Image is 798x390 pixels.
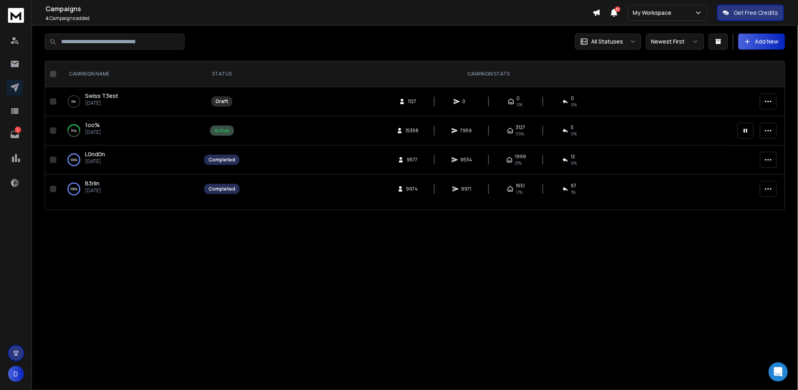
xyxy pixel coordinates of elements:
span: 1999 [515,153,526,160]
span: 5 [571,124,574,131]
span: 0 % [571,131,577,137]
th: STATUS [199,61,244,87]
p: [DATE] [85,187,101,194]
span: 1 % [571,189,576,195]
td: 0%Swiss T3est[DATE] [60,87,199,116]
a: 1oo% [85,121,100,129]
a: L0nd0n [85,150,105,158]
p: Campaigns added [46,15,593,22]
p: All Statuses [592,38,623,46]
p: 2 [15,127,21,133]
span: 3127 [516,124,526,131]
td: 100%B3rlin[DATE] [60,175,199,204]
p: 0 % [72,97,76,105]
p: My Workspace [633,9,675,17]
p: 51 % [71,127,77,135]
span: 7959 [461,127,472,134]
th: CAMPAIGN NAME [60,61,199,87]
span: 4 [46,15,49,22]
span: 21 % [515,160,522,166]
span: 0 % [571,160,577,166]
button: D [8,366,24,382]
span: 39 % [516,131,524,137]
p: 100 % [70,156,77,164]
span: 10 [615,6,621,12]
a: Swiss T3est [85,92,118,100]
span: 0 [517,95,520,101]
th: CAMPAIGN STATS [244,61,733,87]
div: Draft [216,98,228,105]
td: 51%1oo%[DATE] [60,116,199,145]
button: Newest First [646,34,704,50]
span: 0% [517,101,523,108]
button: Add New [738,34,785,50]
span: 9974 [406,186,418,192]
span: 9971 [461,186,472,192]
span: 9534 [461,157,472,163]
span: 9577 [407,157,417,163]
p: 100 % [70,185,77,193]
span: 12 [571,153,576,160]
p: Get Free Credits [734,9,778,17]
span: Swiss T3est [85,92,118,99]
p: [DATE] [85,100,118,106]
span: 1127 [408,98,416,105]
div: Active [214,127,230,134]
span: 17 % [516,189,523,195]
span: 1651 [516,183,525,189]
span: 15358 [405,127,419,134]
p: [DATE] [85,158,105,165]
img: logo [8,8,24,23]
span: 67 [571,183,577,189]
div: Completed [208,157,235,163]
td: 100%L0nd0n[DATE] [60,145,199,175]
span: 0 [571,95,574,101]
p: [DATE] [85,129,101,135]
div: Completed [208,186,235,192]
span: 0 [463,98,470,105]
button: Get Free Credits [717,5,784,21]
h1: Campaigns [46,4,593,14]
span: 0% [571,101,577,108]
a: B3rlin [85,179,99,187]
a: 2 [7,127,23,143]
div: Open Intercom Messenger [769,362,788,382]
